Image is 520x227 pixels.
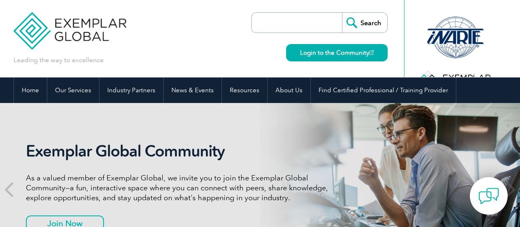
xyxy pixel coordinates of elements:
[99,77,163,103] a: Industry Partners
[222,77,267,103] a: Resources
[164,77,222,103] a: News & Events
[47,77,99,103] a: Our Services
[311,77,456,103] a: Find Certified Professional / Training Provider
[478,186,499,206] img: contact-chat.png
[14,56,104,65] p: Leading the way to excellence
[268,77,310,103] a: About Us
[286,44,388,61] a: Login to the Community
[369,50,374,55] img: open_square.png
[14,77,47,103] a: Home
[26,142,334,161] h2: Exemplar Global Community
[342,13,387,33] input: Search
[26,173,334,203] p: As a valued member of Exemplar Global, we invite you to join the Exemplar Global Community—a fun,...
